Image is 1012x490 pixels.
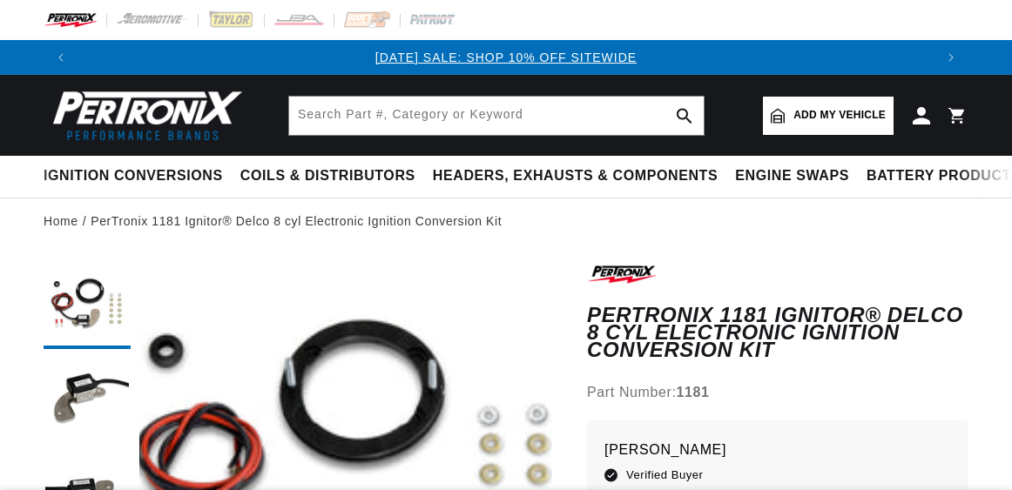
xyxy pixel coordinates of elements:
[91,211,502,231] a: PerTronix 1181 Ignitor® Delco 8 cyl Electronic Ignition Conversion Kit
[604,438,951,462] p: [PERSON_NAME]
[44,156,232,197] summary: Ignition Conversions
[934,40,968,75] button: Translation missing: en.sections.announcements.next_announcement
[665,97,704,135] button: search button
[232,156,424,197] summary: Coils & Distributors
[433,167,718,185] span: Headers, Exhausts & Components
[726,156,858,197] summary: Engine Swaps
[44,167,223,185] span: Ignition Conversions
[763,97,894,135] a: Add my vehicle
[44,40,78,75] button: Translation missing: en.sections.announcements.previous_announcement
[626,466,703,485] span: Verified Buyer
[240,167,415,185] span: Coils & Distributors
[44,211,78,231] a: Home
[375,50,637,64] a: [DATE] SALE: SHOP 10% OFF SITEWIDE
[78,48,934,67] div: Announcement
[44,211,968,231] nav: breadcrumbs
[44,85,244,145] img: Pertronix
[44,262,131,349] button: Load image 1 in gallery view
[424,156,726,197] summary: Headers, Exhausts & Components
[44,358,131,445] button: Load image 2 in gallery view
[676,385,709,399] strong: 1181
[735,167,849,185] span: Engine Swaps
[793,107,886,124] span: Add my vehicle
[289,97,704,135] input: Search Part #, Category or Keyword
[587,381,968,404] div: Part Number:
[78,48,934,67] div: 1 of 3
[587,306,968,359] h1: PerTronix 1181 Ignitor® Delco 8 cyl Electronic Ignition Conversion Kit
